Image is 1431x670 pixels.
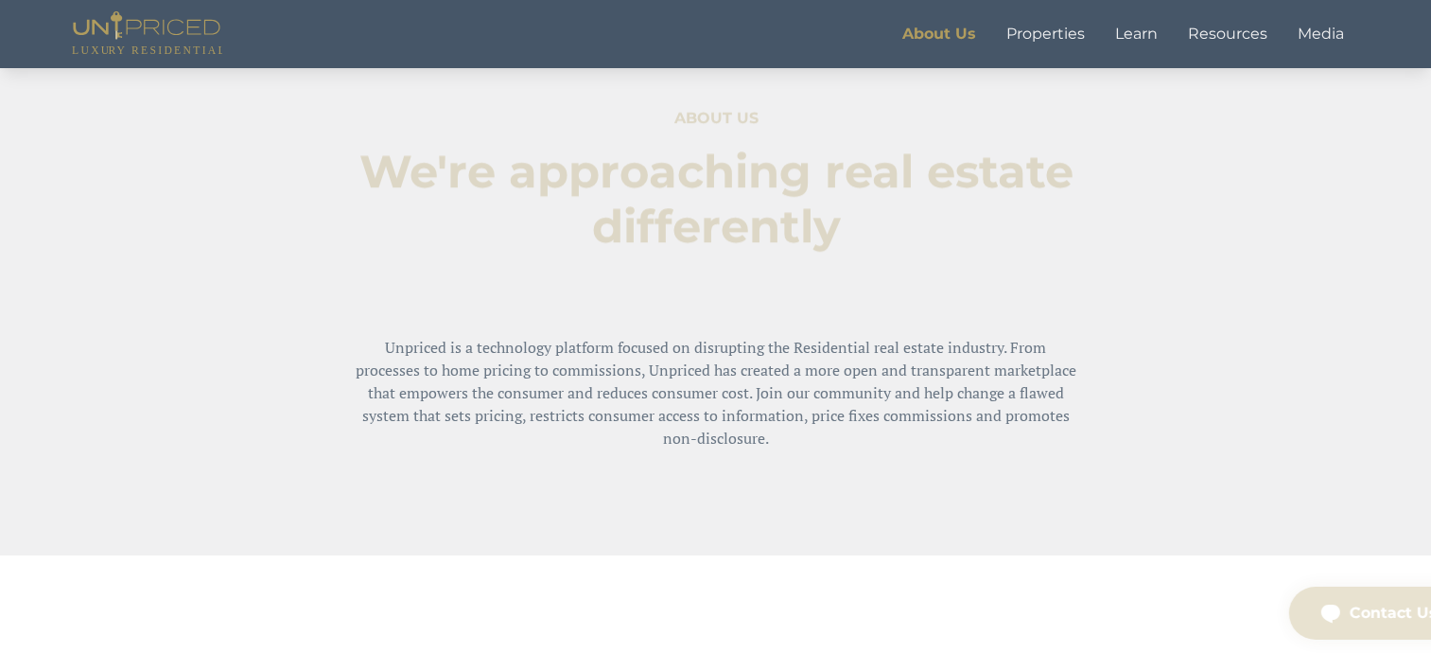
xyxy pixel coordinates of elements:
div: ABOUT US [353,107,1079,130]
a: home [72,11,222,57]
a: Properties [991,15,1100,53]
h1: We're approaching real estate differently [353,145,1079,254]
a: Learn [1100,15,1173,53]
a: Resources [1173,15,1283,53]
a: About Us [887,15,991,53]
a: Media [1283,15,1359,53]
p: Unpriced is a technology platform focused on disrupting the Residential real estate industry. Fro... [353,336,1079,450]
